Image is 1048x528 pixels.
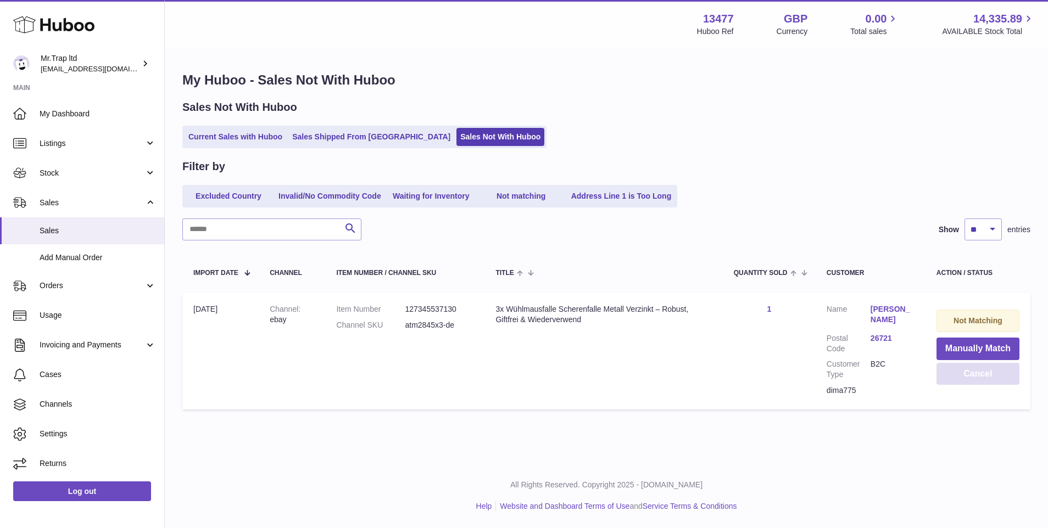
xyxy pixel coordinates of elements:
[703,12,734,26] strong: 13477
[871,304,915,325] a: [PERSON_NAME]
[193,269,238,277] span: Import date
[476,502,492,510] a: Help
[275,187,385,205] a: Invalid/No Commodity Code
[182,159,225,174] h2: Filter by
[850,12,899,37] a: 0.00 Total sales
[182,293,259,409] td: [DATE]
[182,71,1030,89] h1: My Huboo - Sales Not With Huboo
[942,26,1035,37] span: AVAILABLE Stock Total
[288,128,454,146] a: Sales Shipped From [GEOGRAPHIC_DATA]
[405,320,473,330] dd: atm2845x3-de
[784,12,807,26] strong: GBP
[871,359,915,380] dd: B2C
[496,501,737,512] li: and
[405,304,473,314] dd: 127345537130
[41,53,140,74] div: Mr.Trap ltd
[336,304,405,314] dt: Item Number
[697,26,734,37] div: Huboo Ref
[40,310,156,321] span: Usage
[777,26,808,37] div: Currency
[40,458,156,469] span: Returns
[336,269,473,277] div: Item Number / Channel SKU
[40,109,156,119] span: My Dashboard
[871,333,915,344] a: 26721
[40,340,144,350] span: Invoicing and Payments
[942,12,1035,37] a: 14,335.89 AVAILABLE Stock Total
[40,168,144,178] span: Stock
[866,12,887,26] span: 0.00
[40,226,156,236] span: Sales
[936,363,1019,385] button: Cancel
[827,269,915,277] div: Customer
[495,269,514,277] span: Title
[827,359,871,380] dt: Customer Type
[500,502,629,510] a: Website and Dashboard Terms of Use
[40,198,144,208] span: Sales
[182,100,297,115] h2: Sales Not With Huboo
[936,269,1019,277] div: Action / Status
[40,369,156,380] span: Cases
[41,64,161,73] span: [EMAIL_ADDRESS][DOMAIN_NAME]
[827,333,871,354] dt: Postal Code
[185,187,272,205] a: Excluded Country
[827,304,871,328] dt: Name
[477,187,565,205] a: Not matching
[495,304,711,325] div: 3x Wühlmausfalle Scherenfalle Metall Verzinkt – Robust, Giftfrei & Wiederverwend
[936,338,1019,360] button: Manually Match
[185,128,286,146] a: Current Sales with Huboo
[13,55,30,72] img: office@grabacz.eu
[973,12,1022,26] span: 14,335.89
[567,187,676,205] a: Address Line 1 is Too Long
[40,399,156,409] span: Channels
[387,187,475,205] a: Waiting for Inventory
[1007,224,1030,235] span: entries
[767,305,771,313] a: 1
[734,269,788,277] span: Quantity Sold
[270,304,314,325] div: ebay
[40,252,156,263] span: Add Manual Order
[174,480,1039,490] p: All Rights Reserved. Copyright 2025 - [DOMAIN_NAME]
[336,320,405,330] dt: Channel SKU
[954,316,1002,325] strong: Not Matching
[13,481,151,501] a: Log out
[40,429,156,439] span: Settings
[850,26,899,37] span: Total sales
[456,128,544,146] a: Sales Not With Huboo
[40,138,144,149] span: Listings
[939,224,959,235] label: Show
[270,305,300,313] strong: Channel
[827,385,915,396] div: dima775
[643,502,737,510] a: Service Terms & Conditions
[40,280,144,291] span: Orders
[270,269,314,277] div: Channel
